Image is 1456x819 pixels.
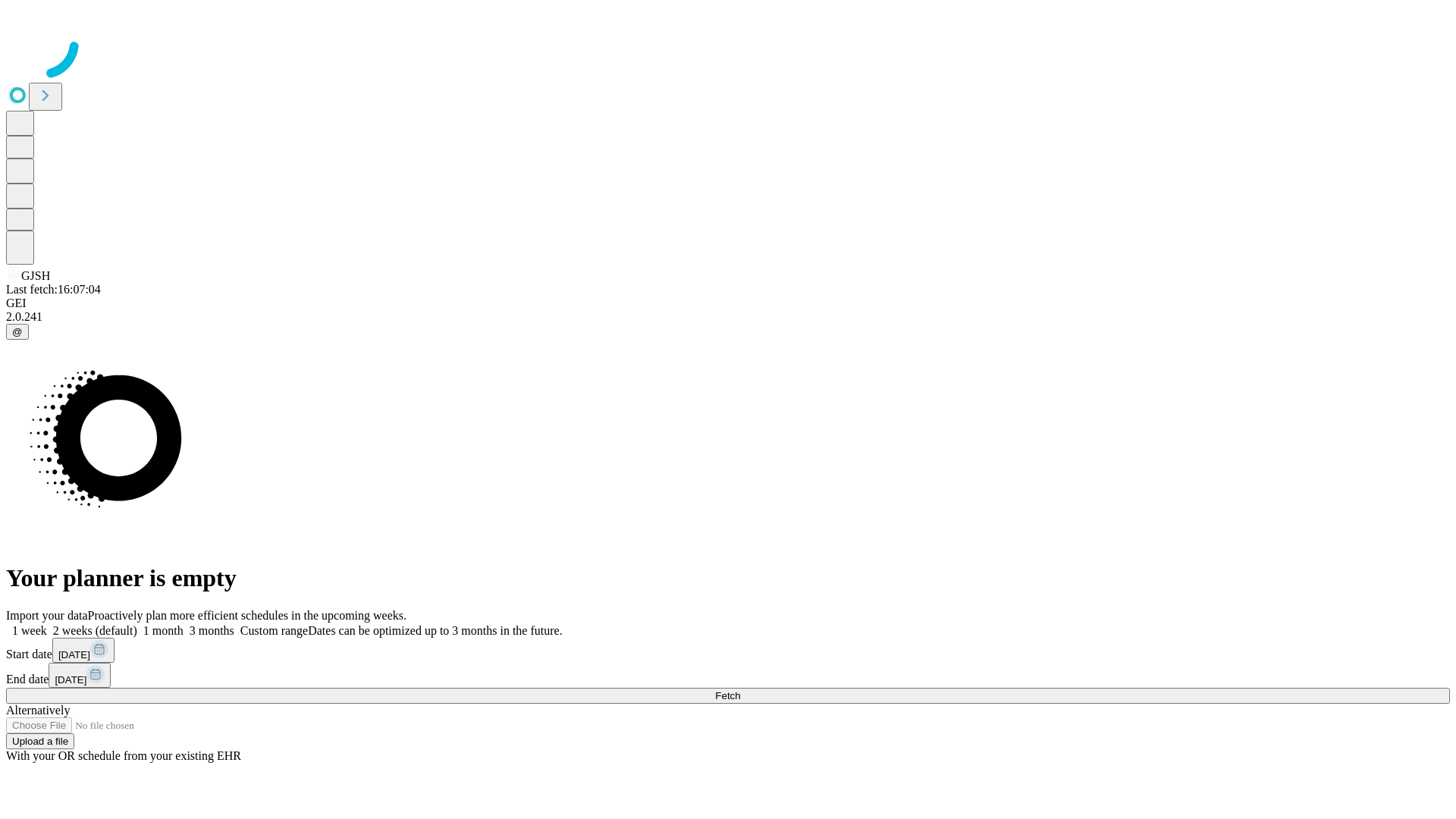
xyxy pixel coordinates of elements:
[6,297,1450,310] div: GEI
[21,269,50,282] span: GJSH
[6,704,70,717] span: Alternatively
[308,624,562,637] span: Dates can be optimized up to 3 months in the future.
[6,324,29,340] button: @
[49,663,111,688] button: [DATE]
[6,688,1450,704] button: Fetch
[190,624,234,637] span: 3 months
[12,624,47,637] span: 1 week
[6,564,1450,592] h1: Your planner is empty
[240,624,308,637] span: Custom range
[55,674,86,686] span: [DATE]
[6,749,241,762] span: With your OR schedule from your existing EHR
[6,609,88,622] span: Import your data
[53,624,137,637] span: 2 weeks (default)
[88,609,406,622] span: Proactively plan more efficient schedules in the upcoming weeks.
[6,733,74,749] button: Upload a file
[52,638,115,663] button: [DATE]
[6,283,101,296] span: Last fetch: 16:07:04
[58,649,90,661] span: [DATE]
[12,326,23,337] span: @
[715,690,740,701] span: Fetch
[6,310,1450,324] div: 2.0.241
[143,624,184,637] span: 1 month
[6,638,1450,663] div: Start date
[6,663,1450,688] div: End date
